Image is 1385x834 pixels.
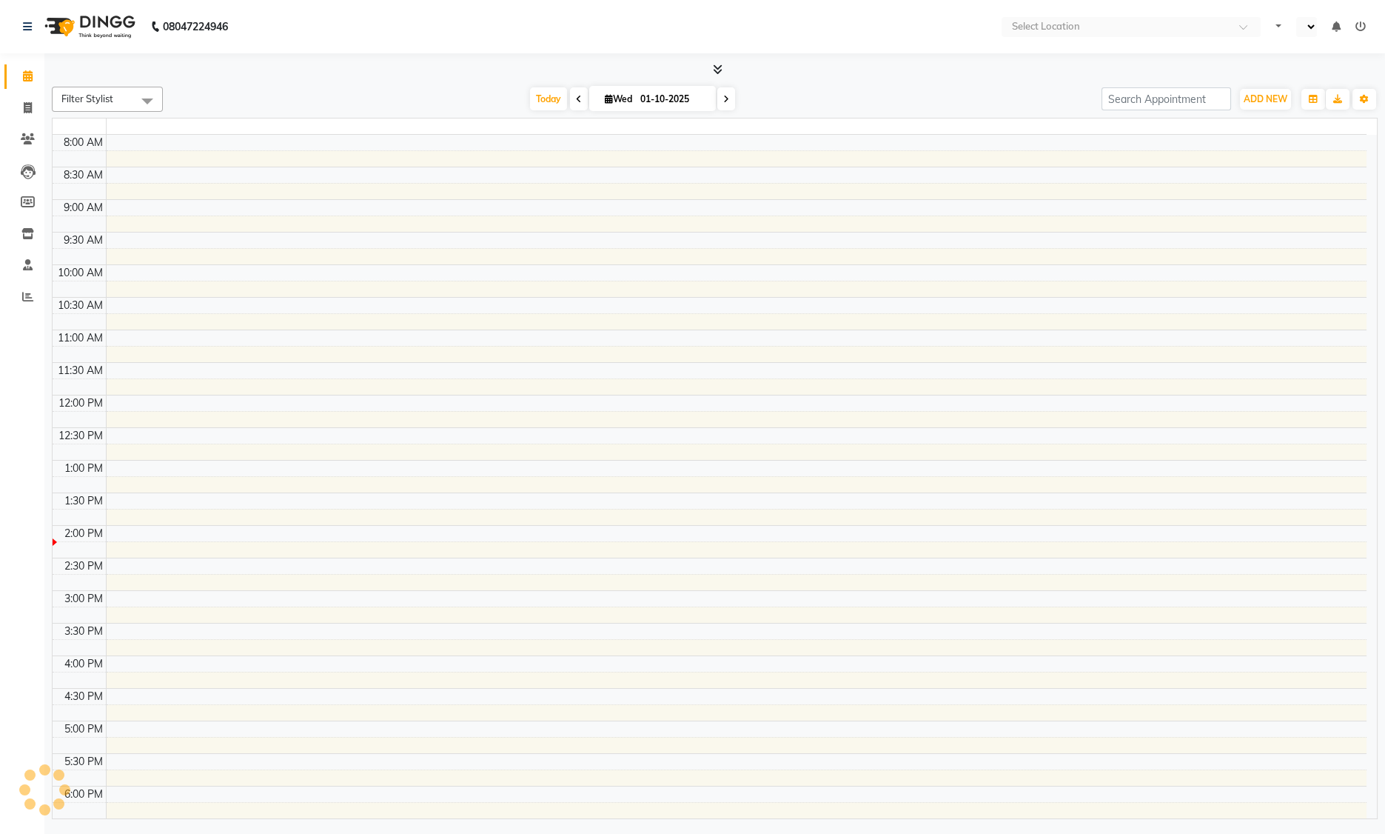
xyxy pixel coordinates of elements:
[55,298,106,313] div: 10:30 AM
[61,461,106,476] div: 1:00 PM
[1240,89,1291,110] button: ADD NEW
[636,88,710,110] input: 2025-10-01
[38,6,139,47] img: logo
[61,689,106,704] div: 4:30 PM
[56,396,106,411] div: 12:00 PM
[530,87,567,110] span: Today
[61,167,106,183] div: 8:30 AM
[1101,87,1231,110] input: Search Appointment
[1012,19,1080,34] div: Select Location
[61,493,106,509] div: 1:30 PM
[61,721,106,737] div: 5:00 PM
[61,558,106,574] div: 2:30 PM
[61,200,106,216] div: 9:00 AM
[61,656,106,672] div: 4:00 PM
[61,787,106,802] div: 6:00 PM
[601,93,636,104] span: Wed
[61,591,106,607] div: 3:00 PM
[55,363,106,378] div: 11:30 AM
[61,754,106,770] div: 5:30 PM
[61,135,106,150] div: 8:00 AM
[61,93,113,104] span: Filter Stylist
[56,428,106,444] div: 12:30 PM
[61,526,106,541] div: 2:00 PM
[61,624,106,639] div: 3:30 PM
[163,6,228,47] b: 08047224946
[61,233,106,248] div: 9:30 AM
[1244,93,1287,104] span: ADD NEW
[55,330,106,346] div: 11:00 AM
[55,265,106,281] div: 10:00 AM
